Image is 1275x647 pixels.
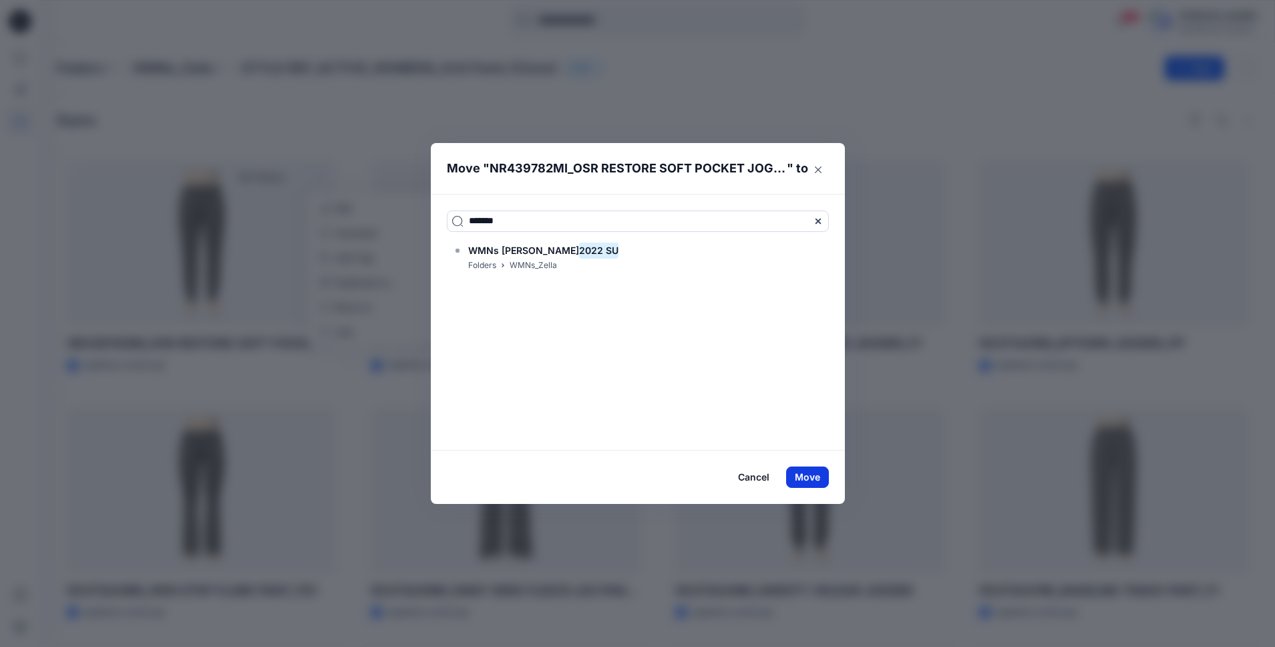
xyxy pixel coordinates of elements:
[579,241,618,259] mark: 2022 SU
[729,467,778,488] button: Cancel
[468,245,579,256] span: WMNs [PERSON_NAME]
[468,259,496,273] p: Folders
[786,467,829,488] button: Move
[490,159,787,178] p: NR439782MI_OSR RESTORE SOFT POCKET JOGGER_PP
[510,259,557,273] p: WMNs_Zella
[431,143,824,194] header: Move " " to
[807,159,829,180] button: Close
